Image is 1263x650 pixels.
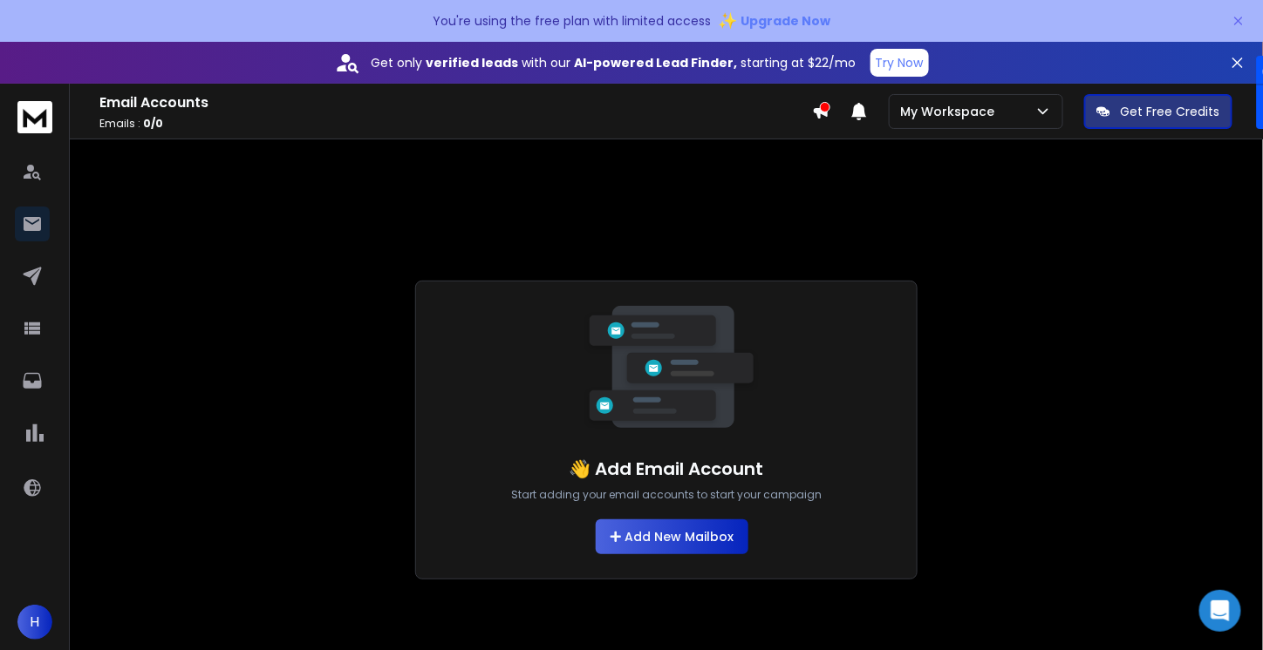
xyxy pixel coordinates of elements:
p: Get only with our starting at $22/mo [372,54,857,71]
span: Upgrade Now [741,12,830,30]
button: H [17,605,52,640]
img: logo [17,101,52,133]
button: Try Now [870,49,929,77]
div: Open Intercom Messenger [1199,590,1241,632]
button: ✨Upgrade Now [718,3,830,38]
p: My Workspace [900,103,1001,120]
p: You're using the free plan with limited access [433,12,711,30]
p: Try Now [876,54,924,71]
button: Add New Mailbox [596,519,748,554]
h1: 👋 Add Email Account [570,457,764,481]
p: Emails : [99,117,812,131]
p: Get Free Credits [1121,103,1220,120]
strong: AI-powered Lead Finder, [575,54,738,71]
span: 0 / 0 [143,116,163,131]
button: Get Free Credits [1084,94,1232,129]
strong: verified leads [427,54,519,71]
h1: Email Accounts [99,92,812,113]
p: Start adding your email accounts to start your campaign [511,488,822,502]
span: ✨ [718,9,737,33]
